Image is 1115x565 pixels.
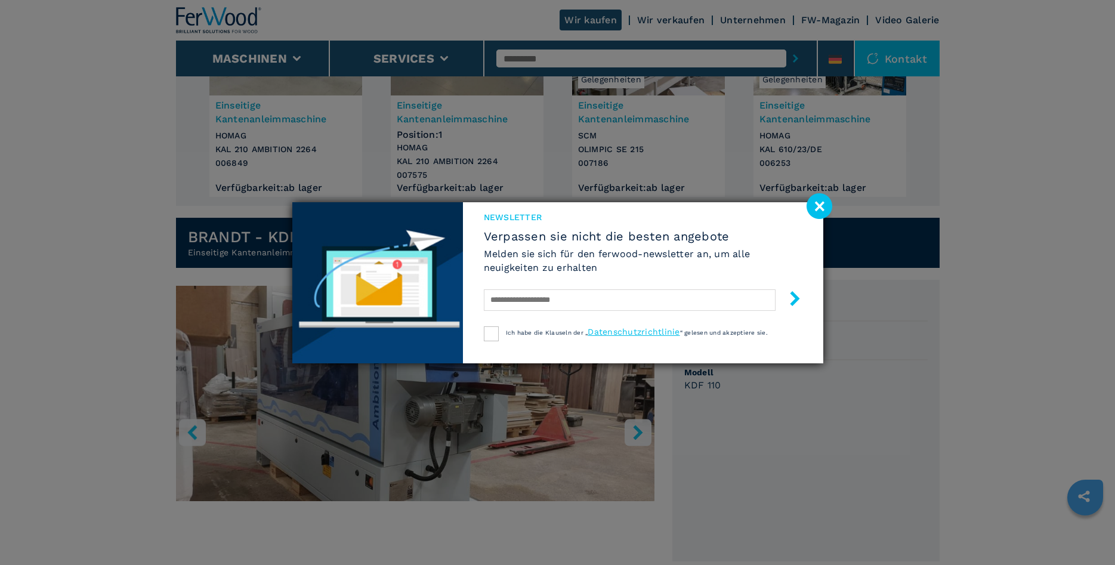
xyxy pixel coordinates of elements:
button: submit-button [776,286,802,314]
a: Datenschutzrichtlinie [588,327,679,336]
h6: Melden sie sich für den ferwood-newsletter an, um alle neuigkeiten zu erhalten [484,247,802,274]
img: Newsletter image [292,202,463,363]
span: Verpassen sie nicht die besten angebote [484,229,802,243]
span: “ gelesen und akzeptiere sie. [680,329,768,336]
span: Ich habe die Klauseln der „ [506,329,588,336]
span: Newsletter [484,211,802,223]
